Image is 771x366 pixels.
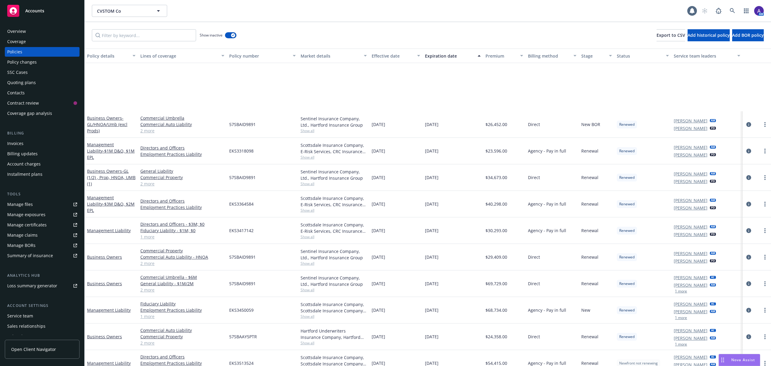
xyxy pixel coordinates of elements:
[140,145,224,151] a: Directors and Officers
[5,191,80,197] div: Tools
[140,204,224,210] a: Employment Practices Liability
[674,250,707,257] a: [PERSON_NAME]
[761,254,769,261] a: more
[140,301,224,307] a: Fiduciary Liability
[140,307,224,313] a: Employment Practices Liability
[528,53,570,59] div: Billing method
[7,37,26,46] div: Coverage
[674,301,707,307] a: [PERSON_NAME]
[87,254,122,260] a: Business Owners
[528,307,566,313] span: Agency - Pay in full
[229,174,256,181] span: 57SBAID9891
[372,333,385,340] span: [DATE]
[138,49,227,63] button: Lines of coverage
[581,53,605,59] div: Stage
[528,254,540,260] span: Direct
[745,121,752,128] a: circleInformation
[671,49,742,63] button: Service team leaders
[301,155,367,160] span: Show all
[423,49,483,63] button: Expiration date
[140,274,224,280] a: Commercial Umbrella - $6M
[11,346,56,352] span: Open Client Navigator
[7,47,22,57] div: Policies
[229,148,254,154] span: EKS3318098
[229,254,256,260] span: 57SBAID9891
[140,121,224,128] a: Commercial Auto Liability
[483,49,526,63] button: Premium
[5,68,80,77] a: SSC Cases
[674,118,707,124] a: [PERSON_NAME]
[372,174,385,181] span: [DATE]
[7,159,41,169] div: Account charges
[5,200,80,209] a: Manage files
[5,88,80,98] a: Contacts
[5,241,80,250] a: Manage BORs
[761,147,769,155] a: more
[485,174,507,181] span: $34,673.00
[581,333,598,340] span: Renewal
[619,228,635,233] span: Renewed
[97,8,149,14] span: CVSTOM Co
[5,311,80,321] a: Service team
[7,109,52,118] div: Coverage gap analysis
[713,5,725,17] a: Report a Bug
[674,53,733,59] div: Service team leaders
[301,195,367,208] div: Scottsdale Insurance Company, E-Risk Services, CRC Insurance Services
[87,281,122,286] a: Business Owners
[140,53,218,59] div: Lines of coverage
[87,195,135,213] a: Management Liability
[372,121,385,128] span: [DATE]
[5,303,80,309] div: Account settings
[485,280,507,287] span: $69,729.00
[301,287,367,292] span: Show all
[87,168,136,187] a: Business Owners
[301,301,367,314] div: Scottsdale Insurance Company, Scottsdale Insurance Company (Nationwide), E-Risk Services, CRC Ins...
[301,53,360,59] div: Market details
[140,221,224,227] a: Directors and Officers - $3M; $0
[674,178,707,185] a: [PERSON_NAME]
[87,53,129,59] div: Policy details
[5,139,80,148] a: Invoices
[140,254,224,260] a: Commercial Auto Liability - HNOA
[5,169,80,179] a: Installment plans
[740,5,752,17] a: Switch app
[7,311,33,321] div: Service team
[425,53,474,59] div: Expiration date
[754,6,764,16] img: photo
[5,27,80,36] a: Overview
[5,220,80,230] a: Manage certificates
[372,280,385,287] span: [DATE]
[761,280,769,287] a: more
[619,148,635,154] span: Renewed
[372,201,385,207] span: [DATE]
[140,174,224,181] a: Commercial Property
[732,29,764,41] button: Add BOR policy
[674,274,707,281] a: [PERSON_NAME]
[7,220,47,230] div: Manage certificates
[657,29,685,41] button: Export to CSV
[745,174,752,181] a: circleInformation
[140,128,224,134] a: 2 more
[674,258,707,264] a: [PERSON_NAME]
[5,210,80,219] span: Manage exposures
[229,227,254,234] span: EKS3417142
[5,281,80,291] a: Loss summary generator
[761,333,769,340] a: more
[485,254,507,260] span: $29,409.00
[229,333,257,340] span: 57SBAAY5PTR
[675,289,687,293] button: 1 more
[745,333,752,340] a: circleInformation
[619,122,635,127] span: Renewed
[7,149,38,159] div: Billing updates
[5,109,80,118] a: Coverage gap analysis
[581,280,598,287] span: Renewal
[719,354,726,366] div: Drag to move
[140,260,224,267] a: 2 more
[528,148,566,154] span: Agency - Pay in full
[674,205,707,211] a: [PERSON_NAME]
[301,234,367,239] span: Show all
[229,201,254,207] span: EKS3364584
[200,33,223,38] span: Show inactive
[674,354,707,360] a: [PERSON_NAME]
[301,314,367,319] span: Show all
